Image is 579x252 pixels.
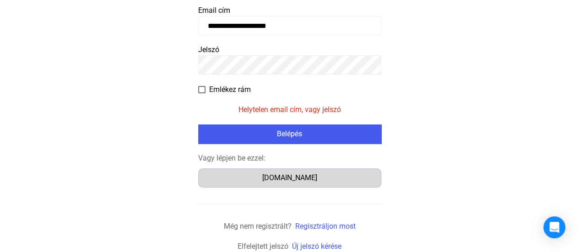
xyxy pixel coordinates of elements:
font: Vagy lépjen be ezzel: [198,154,265,162]
div: Intercom Messenger megnyitása [543,216,565,238]
font: Helytelen email cím, vagy jelszó [238,105,341,114]
font: Elfelejtett jelszó [238,242,288,251]
font: Emlékez rám [209,85,251,94]
font: Email cím [198,6,230,15]
font: Belépés [277,129,302,138]
font: Még nem regisztrált? [224,222,292,231]
a: Új jelszó kérése [292,242,341,251]
button: [DOMAIN_NAME] [198,168,381,188]
font: [DOMAIN_NAME] [262,173,317,182]
button: Belépés [198,124,381,144]
a: Regisztráljon most [295,222,356,231]
font: Jelszó [198,45,219,54]
a: [DOMAIN_NAME] [198,173,381,182]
